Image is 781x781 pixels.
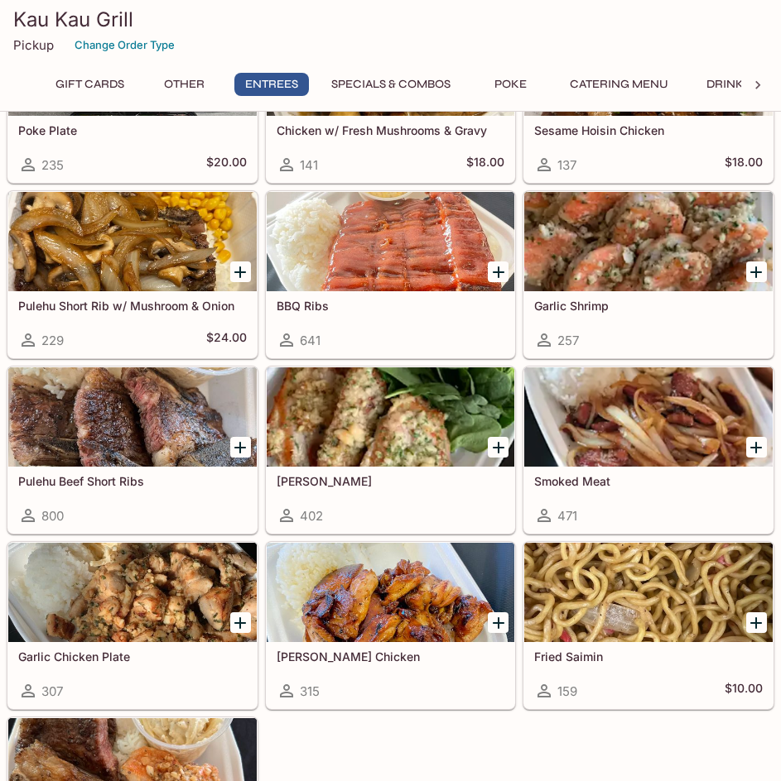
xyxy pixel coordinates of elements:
[488,437,509,458] button: Add Garlic Ahi
[524,543,773,642] div: Fried Saimin
[557,508,577,524] span: 471
[746,437,767,458] button: Add Smoked Meat
[557,683,577,699] span: 159
[488,261,509,282] button: Add BBQ Ribs
[234,73,309,96] button: Entrees
[277,474,505,488] h5: [PERSON_NAME]
[746,261,767,282] button: Add Garlic Shrimp
[725,681,763,701] h5: $10.00
[473,73,547,96] button: Poke
[524,17,773,116] div: Sesame Hoisin Chicken
[7,367,258,534] a: Pulehu Beef Short Ribs800
[557,333,579,348] span: 257
[488,612,509,633] button: Add Teri Chicken
[267,17,515,116] div: Chicken w/ Fresh Mushrooms & Gravy
[267,367,515,467] div: Garlic Ahi
[13,7,768,32] h3: Kau Kau Grill
[7,542,258,709] a: Garlic Chicken Plate307
[206,330,247,350] h5: $24.00
[523,367,774,534] a: Smoked Meat471
[266,367,516,534] a: [PERSON_NAME]402
[147,73,221,96] button: Other
[524,192,773,291] div: Garlic Shrimp
[230,612,251,633] button: Add Garlic Chicken Plate
[534,123,763,137] h5: Sesame Hoisin Chicken
[18,123,247,137] h5: Poke Plate
[67,32,182,58] button: Change Order Type
[725,155,763,175] h5: $18.00
[8,192,257,291] div: Pulehu Short Rib w/ Mushroom & Onion
[300,157,318,173] span: 141
[8,543,257,642] div: Garlic Chicken Plate
[206,155,247,175] h5: $20.00
[746,612,767,633] button: Add Fried Saimin
[557,157,576,173] span: 137
[300,508,323,524] span: 402
[300,683,320,699] span: 315
[266,542,516,709] a: [PERSON_NAME] Chicken315
[41,683,63,699] span: 307
[18,649,247,664] h5: Garlic Chicken Plate
[524,367,773,467] div: Smoked Meat
[691,73,765,96] button: Drinks
[18,299,247,313] h5: Pulehu Short Rib w/ Mushroom & Onion
[41,508,64,524] span: 800
[230,437,251,458] button: Add Pulehu Beef Short Ribs
[534,649,763,664] h5: Fried Saimin
[277,299,505,313] h5: BBQ Ribs
[46,73,133,96] button: Gift Cards
[523,542,774,709] a: Fried Saimin159$10.00
[267,192,515,291] div: BBQ Ribs
[41,157,64,173] span: 235
[523,191,774,358] a: Garlic Shrimp257
[7,191,258,358] a: Pulehu Short Rib w/ Mushroom & Onion229$24.00
[300,333,321,348] span: 641
[561,73,677,96] button: Catering Menu
[18,474,247,488] h5: Pulehu Beef Short Ribs
[277,649,505,664] h5: [PERSON_NAME] Chicken
[322,73,460,96] button: Specials & Combos
[8,367,257,467] div: Pulehu Beef Short Ribs
[277,123,505,137] h5: Chicken w/ Fresh Mushrooms & Gravy
[534,299,763,313] h5: Garlic Shrimp
[8,17,257,116] div: Poke Plate
[266,191,516,358] a: BBQ Ribs641
[267,543,515,642] div: Teri Chicken
[466,155,504,175] h5: $18.00
[230,261,251,282] button: Add Pulehu Short Rib w/ Mushroom & Onion
[13,37,54,53] p: Pickup
[534,474,763,488] h5: Smoked Meat
[41,333,64,348] span: 229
